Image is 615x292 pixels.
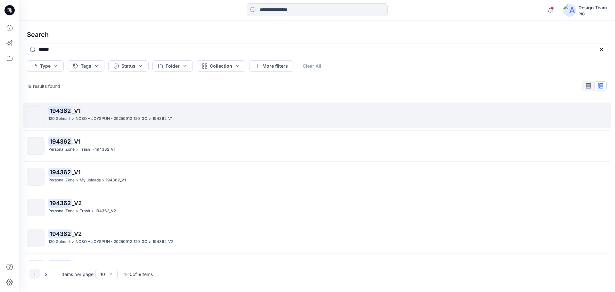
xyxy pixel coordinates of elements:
p: Trash [80,146,90,153]
p: > [76,146,78,153]
div: PIC [578,12,607,16]
span: _V1 [72,138,81,145]
p: Trash [80,208,90,214]
mark: 194362 [48,106,72,115]
p: > [76,177,78,184]
a: 194362_V2Personal Zone>Trash>194362_V2 [23,195,611,220]
p: 194362_V2 [152,238,173,245]
p: 194362_V1 [152,115,173,122]
a: 194362_V1Personal Zone>Trash>194362_V1 [23,133,611,159]
span: _V1 [72,107,81,114]
span: _V2 [72,200,82,206]
p: > [149,115,151,122]
button: 2 [41,269,51,279]
mark: 194362 [48,198,72,207]
mark: 194362 [48,137,72,146]
span: _V1 [72,169,81,176]
p: 19 results found [27,83,60,89]
a: 194362_V1Personal Zone>My uploads>194362_V1 [23,164,611,189]
mark: 194362 [48,168,72,177]
p: Items per page [61,271,94,278]
p: > [76,208,78,214]
button: Type [27,60,64,72]
button: 1 [29,269,40,279]
p: My uploads [80,177,101,184]
p: 194362_V1 [106,177,126,184]
a: 194362_V2120 Gelmart>NOBO + JOYSPUN - 20250912_120_GC>194362_V2 [23,226,611,251]
p: Personal Zone [48,208,75,214]
p: 1 - 10 of 19 items [124,271,153,278]
p: NOBO + JOYSPUN - 20250912_120_GC [76,238,147,245]
h4: Search [22,26,612,44]
div: 10 [100,271,105,278]
p: > [72,115,74,122]
p: 194362_V1 [95,146,115,153]
button: Collection [197,60,245,72]
p: > [102,177,104,184]
a: 194362_V2Personal Zone>My uploads>194362_V2 [23,256,611,282]
p: > [149,238,151,245]
div: Design Team [578,4,607,12]
button: More filters [249,60,293,72]
p: Personal Zone [48,146,75,153]
p: > [91,146,94,153]
p: Personal Zone [48,177,75,184]
a: 194362_V1120 Gelmart>NOBO + JOYSPUN - 20250912_120_GC>194362_V1 [23,103,611,128]
p: > [72,238,74,245]
p: 120 Gelmart [48,238,70,245]
p: 120 Gelmart [48,115,70,122]
span: _V2 [72,230,82,237]
p: NOBO + JOYSPUN - 20250912_120_GC [76,115,147,122]
p: 194362_V2 [95,208,116,214]
button: Tags [68,60,104,72]
mark: 194362 [48,229,72,238]
p: > [91,208,94,214]
button: Folder [152,60,193,72]
img: avatar [563,4,576,17]
button: Status [108,60,149,72]
mark: 194362 [48,260,72,269]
